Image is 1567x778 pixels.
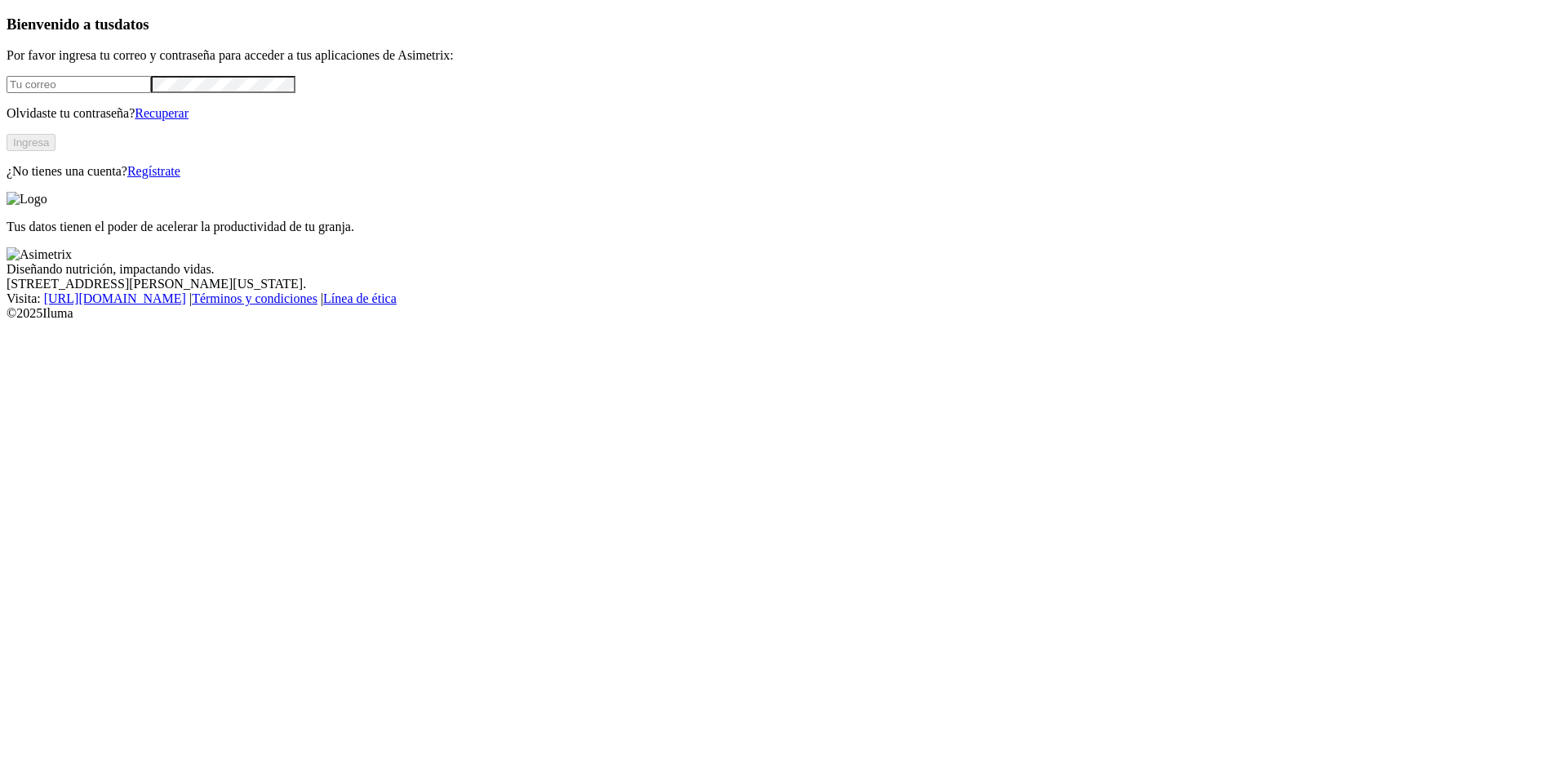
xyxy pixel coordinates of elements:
[44,291,186,305] a: [URL][DOMAIN_NAME]
[192,291,317,305] a: Términos y condiciones
[7,48,1560,63] p: Por favor ingresa tu correo y contraseña para acceder a tus aplicaciones de Asimetrix:
[7,291,1560,306] div: Visita : | |
[7,76,151,93] input: Tu correo
[7,164,1560,179] p: ¿No tienes una cuenta?
[7,192,47,207] img: Logo
[114,16,149,33] span: datos
[7,106,1560,121] p: Olvidaste tu contraseña?
[7,247,72,262] img: Asimetrix
[7,262,1560,277] div: Diseñando nutrición, impactando vidas.
[7,277,1560,291] div: [STREET_ADDRESS][PERSON_NAME][US_STATE].
[7,16,1560,33] h3: Bienvenido a tus
[127,164,180,178] a: Regístrate
[7,220,1560,234] p: Tus datos tienen el poder de acelerar la productividad de tu granja.
[7,134,55,151] button: Ingresa
[135,106,189,120] a: Recuperar
[7,306,1560,321] div: © 2025 Iluma
[323,291,397,305] a: Línea de ética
